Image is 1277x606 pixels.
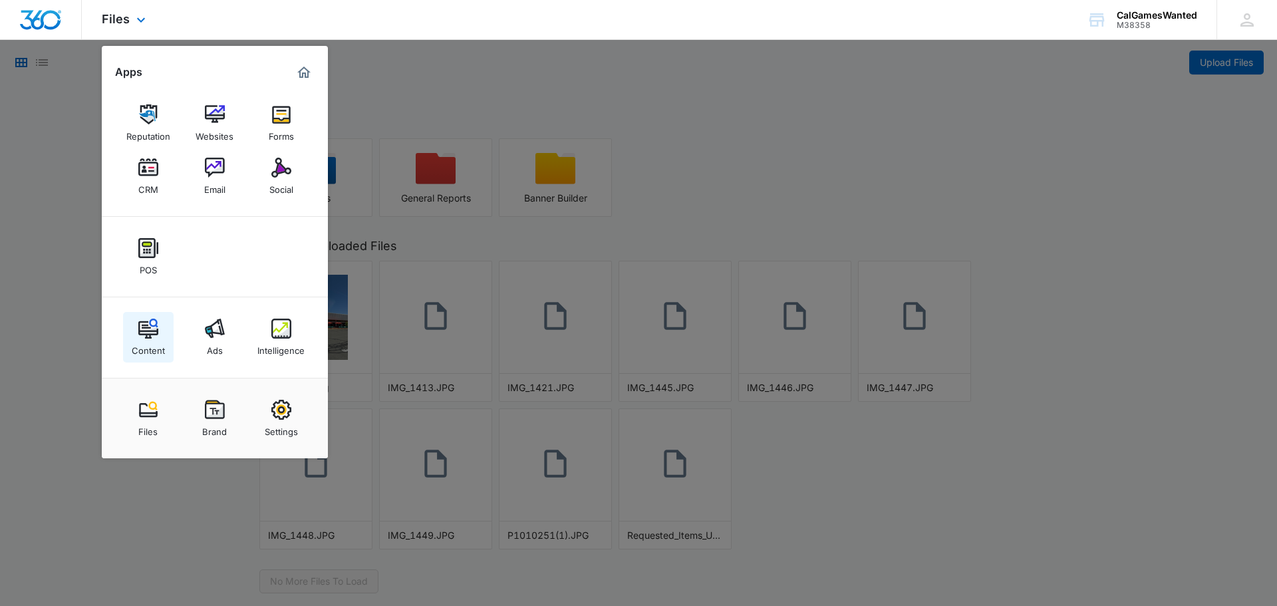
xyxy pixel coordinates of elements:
[196,124,233,142] div: Websites
[138,420,158,437] div: Files
[207,339,223,356] div: Ads
[132,339,165,356] div: Content
[102,12,130,26] span: Files
[269,124,294,142] div: Forms
[1117,10,1197,21] div: account name
[126,124,170,142] div: Reputation
[140,258,157,275] div: POS
[190,393,240,444] a: Brand
[256,312,307,363] a: Intelligence
[256,98,307,148] a: Forms
[190,98,240,148] a: Websites
[257,339,305,356] div: Intelligence
[190,312,240,363] a: Ads
[138,178,158,195] div: CRM
[204,178,225,195] div: Email
[123,393,174,444] a: Files
[115,66,142,78] h2: Apps
[1117,21,1197,30] div: account id
[293,62,315,83] a: Marketing 360® Dashboard
[123,151,174,202] a: CRM
[202,420,227,437] div: Brand
[256,151,307,202] a: Social
[190,151,240,202] a: Email
[269,178,293,195] div: Social
[265,420,298,437] div: Settings
[123,312,174,363] a: Content
[123,98,174,148] a: Reputation
[256,393,307,444] a: Settings
[123,231,174,282] a: POS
